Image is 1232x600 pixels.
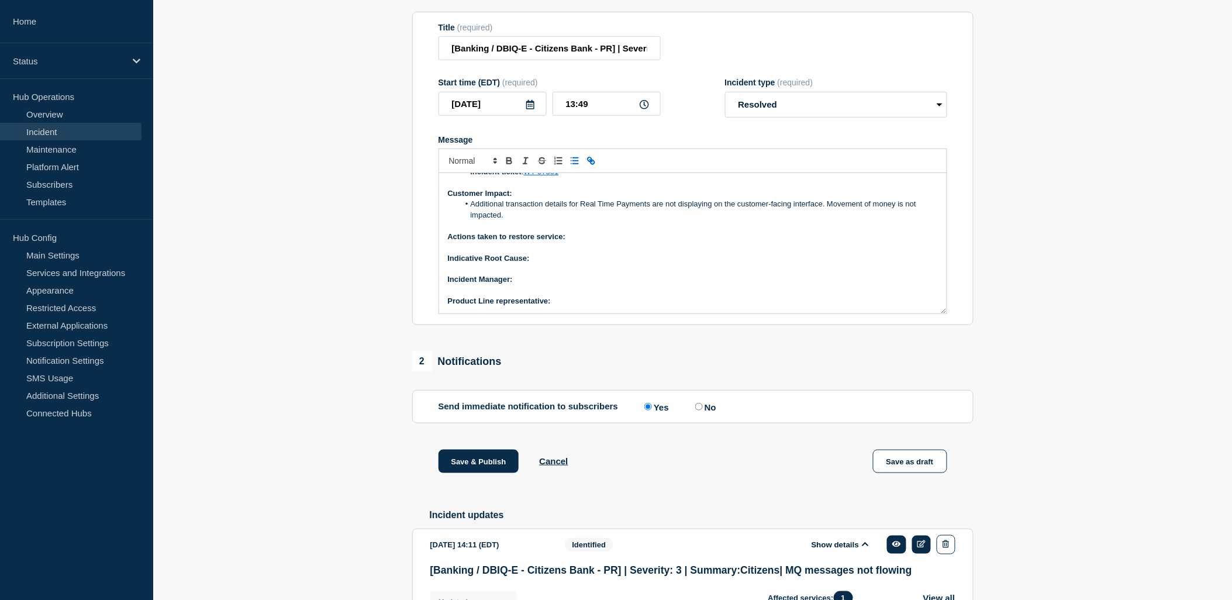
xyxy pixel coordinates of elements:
button: Toggle bulleted list [567,154,583,168]
label: No [692,401,716,412]
button: Toggle link [583,154,599,168]
h3: [Banking / DBIQ-E - Citizens Bank - PR] | Severity: 3 | Summary:Citizens| MQ messages not flowing [430,564,955,577]
input: HH:MM [553,92,661,116]
div: Message [439,173,947,313]
strong: Actions taken to restore service: [448,232,566,241]
button: Toggle bold text [501,154,517,168]
button: Show details [808,540,872,550]
strong: Indicative Root Cause: [448,254,530,263]
div: Incident type [725,78,947,87]
span: Identified [565,538,614,551]
div: [DATE] 14:11 (EDT) [430,535,547,554]
span: 2 [412,351,432,371]
strong: Product Line representative: [448,296,551,305]
button: Save as draft [873,450,947,473]
input: Yes [644,403,652,411]
p: Send immediate notification to subscribers [439,401,619,412]
strong: Customer Impact: [448,189,513,198]
h2: Incident updates [430,510,974,520]
button: Toggle italic text [517,154,534,168]
input: No [695,403,703,411]
div: Send immediate notification to subscribers [439,401,947,412]
strong: Incident ticket [471,167,522,176]
button: Save & Publish [439,450,519,473]
input: YYYY-MM-DD [439,92,547,116]
input: Title [439,36,661,60]
label: Yes [641,401,669,412]
div: Notifications [412,351,502,371]
div: Message [439,135,947,144]
span: (required) [778,78,813,87]
button: Toggle ordered list [550,154,567,168]
p: Status [13,56,125,66]
span: Font size [444,154,501,168]
button: Cancel [539,456,568,466]
span: (required) [502,78,538,87]
button: Toggle strikethrough text [534,154,550,168]
select: Incident type [725,92,947,118]
div: Start time (EDT) [439,78,661,87]
li: Additional transaction details for Real Time Payments are not displaying on the customer-facing i... [459,199,938,220]
strong: Incident Manager: [448,275,513,284]
span: (required) [457,23,493,32]
div: Title [439,23,661,32]
a: WT-57501 [524,167,559,176]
